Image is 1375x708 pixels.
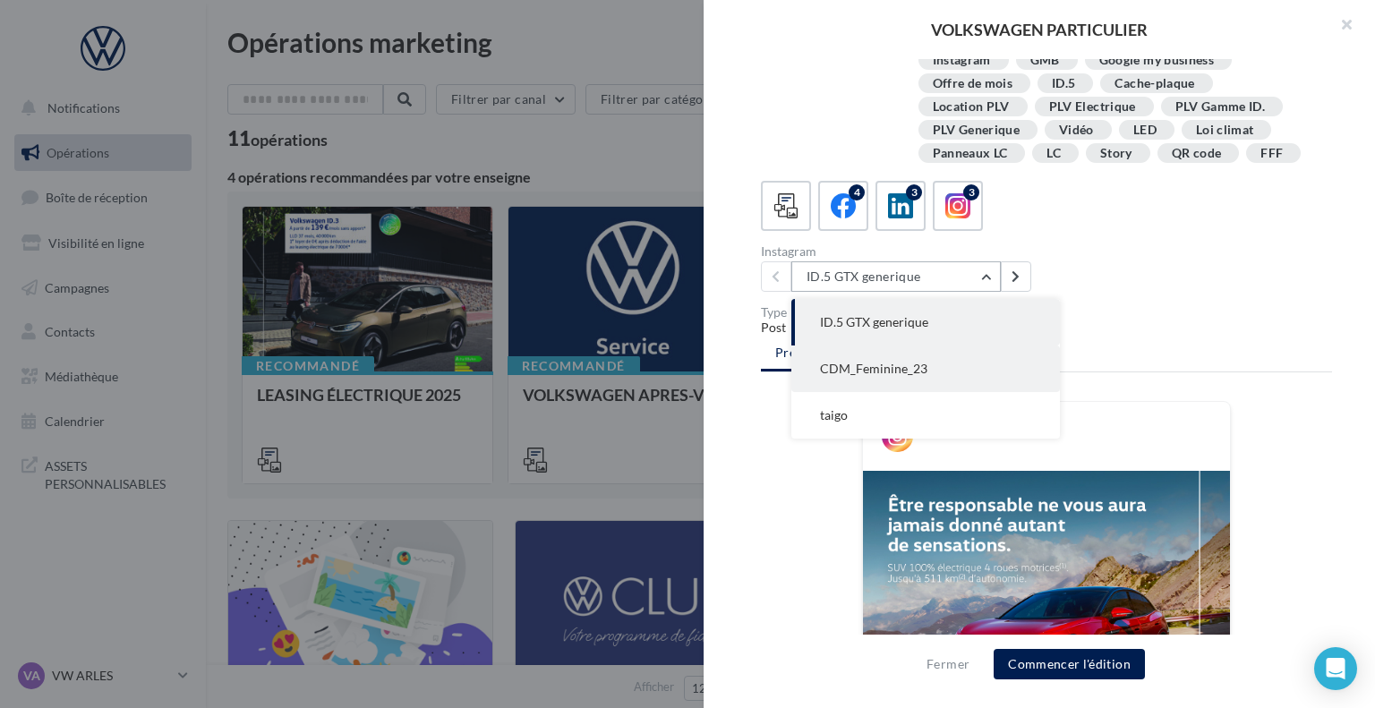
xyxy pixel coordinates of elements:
[906,184,922,200] div: 3
[1115,77,1194,90] div: Cache-plaque
[1100,147,1132,160] div: Story
[933,147,1008,160] div: Panneaux LC
[761,306,1332,319] div: Type
[919,653,977,675] button: Fermer
[1196,124,1254,137] div: Loi climat
[820,361,927,376] span: CDM_Feminine_23
[791,392,1060,439] button: taigo
[1059,124,1094,137] div: Vidéo
[994,649,1145,679] button: Commencer l'édition
[933,77,1013,90] div: Offre de mois
[849,184,865,200] div: 4
[820,314,928,329] span: ID.5 GTX generique
[1049,100,1136,114] div: PLV Electrique
[1099,54,1214,67] div: Google my business
[1052,77,1075,90] div: ID.5
[791,345,1060,392] button: CDM_Feminine_23
[1046,147,1061,160] div: LC
[1030,54,1060,67] div: GMB
[761,245,1039,258] div: Instagram
[1260,147,1283,160] div: FFF
[933,124,1021,137] div: PLV Generique
[761,319,1332,337] div: Post
[1172,147,1221,160] div: QR code
[820,407,848,422] span: taigo
[963,184,979,200] div: 3
[791,299,1060,345] button: ID.5 GTX generique
[732,21,1346,38] div: VOLKSWAGEN PARTICULIER
[1175,100,1266,114] div: PLV Gamme ID.
[791,261,1001,292] button: ID.5 GTX generique
[1314,647,1357,690] div: Open Intercom Messenger
[933,100,1010,114] div: Location PLV
[1133,124,1157,137] div: LED
[933,54,991,67] div: Instagram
